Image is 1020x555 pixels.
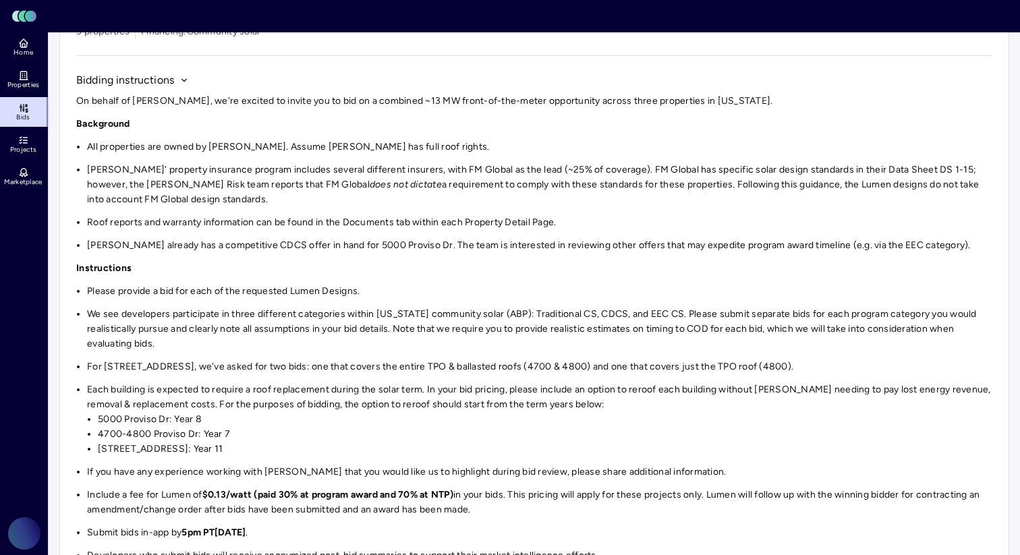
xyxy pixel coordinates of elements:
li: For [STREET_ADDRESS], we've asked for two bids: one that covers the entire TPO & ballasted roofs ... [87,359,992,374]
li: Please provide a bid for each of the requested Lumen Designs. [87,284,992,299]
li: Submit bids in-app by . [87,525,992,540]
li: 4700-4800 Proviso Dr: Year 7 [98,427,992,442]
li: [PERSON_NAME]' property insurance program includes several different insurers, with FM Global as ... [87,163,992,207]
strong: Background [76,118,130,129]
li: All properties are owned by [PERSON_NAME]. Assume [PERSON_NAME] has full roof rights. [87,140,992,154]
li: [PERSON_NAME] already has a competitive CDCS offer in hand for 5000 Proviso Dr. The team is inter... [87,238,992,253]
span: Marketplace [4,178,42,186]
strong: $0.13/watt (paid 30% at program award and 70% at NTP) [202,489,453,500]
li: [STREET_ADDRESS]: Year 11 [98,442,992,457]
p: On behalf of [PERSON_NAME], we're excited to invite you to bid on a combined ~13 MW front-of-the-... [76,94,992,109]
li: Each building is expected to require a roof replacement during the solar term. In your bid pricin... [87,382,992,457]
span: Projects [10,146,36,154]
li: We see developers participate in three different categories within [US_STATE] community solar (AB... [87,307,992,351]
em: does not dictate [370,179,442,190]
button: Bidding instructions [76,72,189,88]
li: If you have any experience working with [PERSON_NAME] that you would like us to highlight during ... [87,465,992,479]
li: Roof reports and warranty information can be found in the Documents tab within each Property Deta... [87,215,992,230]
li: Include a fee for Lumen of in your bids. This pricing will apply for these projects only. Lumen w... [87,488,992,517]
span: Bidding instructions [76,72,174,88]
li: 5000 Proviso Dr: Year 8 [98,412,992,427]
strong: Instructions [76,262,132,274]
span: Properties [7,81,40,89]
span: Home [13,49,33,57]
strong: 5pm PT[DATE] [181,527,246,538]
span: Bids [16,113,30,121]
